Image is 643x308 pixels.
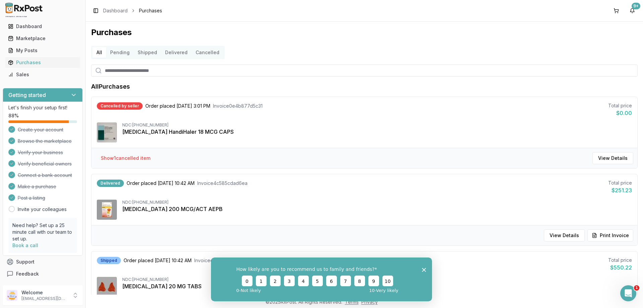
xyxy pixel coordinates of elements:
div: My Posts [8,47,77,54]
a: Book a call [12,242,38,248]
div: NDC: [PHONE_NUMBER] [122,122,632,128]
div: $251.23 [608,186,632,194]
button: Sales [3,69,83,80]
h3: Getting started [8,91,46,99]
span: Connect a bank account [18,172,72,179]
span: Order placed [DATE] 10:42 AM [127,180,195,187]
img: Spiriva HandiHaler 18 MCG CAPS [97,122,117,142]
span: Order placed [DATE] 3:01 PM [145,103,210,109]
button: Marketplace [3,33,83,44]
button: Support [3,256,83,268]
span: Invoice 0e4b877d5c31 [213,103,263,109]
div: Dashboard [8,23,77,30]
h1: Purchases [91,27,638,38]
a: My Posts [5,44,80,57]
button: Feedback [3,268,83,280]
span: Verify your business [18,149,63,156]
div: Total price [608,102,632,109]
button: View Details [544,229,585,241]
button: Cancelled [192,47,223,58]
button: My Posts [3,45,83,56]
img: Arnuity Ellipta 200 MCG/ACT AEPB [97,200,117,220]
span: Post a listing [18,195,45,201]
button: Delivered [161,47,192,58]
a: Sales [5,69,80,81]
div: Shipped [97,257,121,264]
div: $550.22 [608,264,632,272]
div: Marketplace [8,35,77,42]
a: Marketplace [5,32,80,44]
div: Delivered [97,180,124,187]
button: Purchases [3,57,83,68]
iframe: Intercom live chat [620,285,636,301]
img: RxPost Logo [3,3,46,13]
a: Purchases [5,57,80,69]
div: Total price [608,257,632,264]
iframe: Survey from RxPost [211,258,432,301]
span: Verify beneficial owners [18,161,72,167]
button: Show1cancelled item [95,152,156,164]
nav: breadcrumb [103,7,162,14]
button: View Details [592,152,633,164]
div: Total price [608,180,632,186]
div: NDC: [PHONE_NUMBER] [122,277,632,282]
span: 88 % [8,112,19,119]
img: User avatar [7,290,17,301]
a: Privacy [361,299,378,305]
button: Dashboard [3,21,83,32]
button: Print Invoice [587,229,633,241]
button: Pending [106,47,134,58]
a: Dashboard [103,7,128,14]
button: Shipped [134,47,161,58]
div: [MEDICAL_DATA] HandiHaler 18 MCG CAPS [122,128,632,136]
span: Feedback [16,271,39,277]
span: Make a purchase [18,183,56,190]
span: Purchases [139,7,162,14]
span: Browse the marketplace [18,138,72,144]
div: [MEDICAL_DATA] 20 MG TABS [122,282,632,290]
div: Sales [8,71,77,78]
span: Order placed [DATE] 10:42 AM [124,257,192,264]
p: [EMAIL_ADDRESS][DOMAIN_NAME] [21,296,68,301]
div: [MEDICAL_DATA] 200 MCG/ACT AEPB [122,205,632,213]
div: Purchases [8,59,77,66]
div: $0.00 [608,109,632,117]
div: Cancelled by seller [97,102,143,110]
button: 9+ [627,5,638,16]
div: NDC: [PHONE_NUMBER] [122,200,632,205]
a: Terms [345,299,359,305]
span: 1 [634,285,639,291]
p: Welcome [21,289,68,296]
span: Invoice e9bae2b15b27 [194,257,244,264]
p: Let's finish your setup first! [8,104,77,111]
div: 9+ [632,3,640,9]
span: Invoice 4c585cdad6ea [197,180,247,187]
a: Invite your colleagues [18,206,67,213]
span: Create your account [18,126,63,133]
a: Dashboard [5,20,80,32]
img: Xarelto 20 MG TABS [97,277,117,297]
p: Need help? Set up a 25 minute call with our team to set up. [12,222,73,242]
h1: All Purchases [91,82,130,91]
button: All [92,47,106,58]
